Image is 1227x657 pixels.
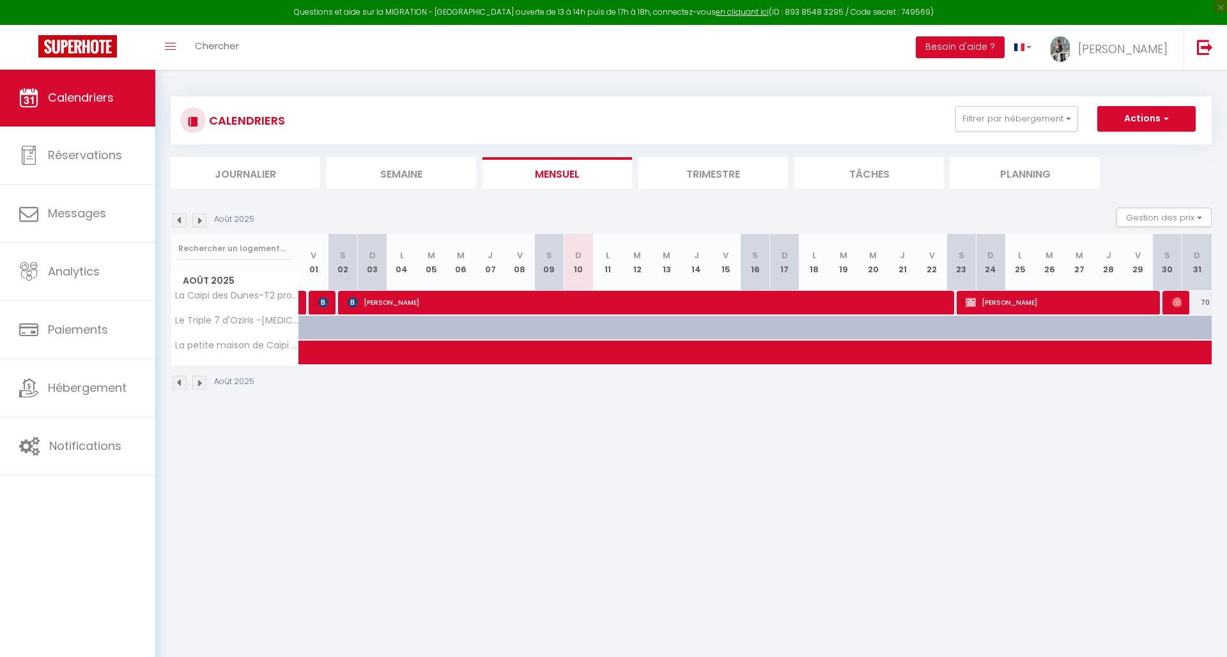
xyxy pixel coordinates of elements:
th: 22 [917,234,946,291]
th: 17 [770,234,799,291]
th: 09 [534,234,564,291]
span: Hébergement [48,380,127,396]
button: Actions [1097,106,1196,132]
button: Filtrer par hébergement [955,106,1078,132]
abbr: S [752,249,758,261]
th: 10 [564,234,593,291]
abbr: V [723,249,729,261]
th: 07 [475,234,505,291]
button: Gestion des prix [1116,208,1212,227]
abbr: V [1135,249,1141,261]
div: 70 [1182,291,1212,314]
abbr: M [1076,249,1083,261]
th: 26 [1035,234,1064,291]
span: [PERSON_NAME] [1172,290,1182,314]
abbr: L [400,249,404,261]
th: 04 [387,234,417,291]
th: 28 [1094,234,1123,291]
span: Messages [48,205,106,221]
th: 05 [417,234,446,291]
th: 11 [593,234,622,291]
th: 27 [1065,234,1094,291]
abbr: V [517,249,523,261]
abbr: J [1106,249,1111,261]
span: La Caïpi des Dunes-T2 proche plage golf & thalasso [173,291,301,300]
th: 15 [711,234,741,291]
abbr: L [812,249,816,261]
th: 01 [299,234,328,291]
abbr: D [782,249,788,261]
th: 02 [328,234,358,291]
input: Rechercher un logement... [178,237,291,260]
span: Paiements [48,321,108,337]
span: Aicha Et [PERSON_NAME] [318,290,328,314]
th: 23 [946,234,976,291]
th: 29 [1123,234,1153,291]
th: 20 [858,234,888,291]
abbr: M [428,249,435,261]
span: Réservations [48,147,122,163]
th: 24 [976,234,1005,291]
th: 31 [1182,234,1212,291]
span: [PERSON_NAME] [966,290,1152,314]
h3: CALENDRIERS [206,106,285,135]
li: Mensuel [482,157,632,189]
th: 25 [1005,234,1035,291]
th: 16 [741,234,770,291]
img: ... [1051,36,1070,62]
abbr: D [987,249,994,261]
abbr: L [1018,249,1022,261]
span: Calendriers [48,89,114,105]
th: 18 [799,234,829,291]
th: 21 [888,234,917,291]
th: 12 [622,234,652,291]
abbr: S [1164,249,1170,261]
th: 06 [446,234,475,291]
span: Août 2025 [171,272,298,290]
li: Journalier [171,157,320,189]
abbr: M [457,249,465,261]
li: Semaine [327,157,476,189]
abbr: M [840,249,847,261]
th: 30 [1153,234,1182,291]
a: Chercher [185,25,249,70]
span: [PERSON_NAME] [1078,41,1168,57]
span: La petite maison de Caïpi - T1bis à 1km du centre [173,341,301,350]
button: Besoin d'aide ? [916,36,1005,58]
abbr: M [663,249,670,261]
a: ... [PERSON_NAME] [1041,25,1184,70]
abbr: J [694,249,699,261]
abbr: J [488,249,493,261]
abbr: D [369,249,376,261]
li: Planning [950,157,1100,189]
abbr: J [900,249,905,261]
a: en cliquant ici [716,6,769,17]
th: 08 [505,234,534,291]
span: Chercher [195,39,239,52]
span: Notifications [49,438,121,454]
img: Super Booking [38,35,117,58]
span: Le Triple 7 d'Oziris -[MEDICAL_DATA] CDG & Parc Astérix 10 min [173,316,301,325]
th: 03 [358,234,387,291]
span: Analytics [48,263,100,279]
abbr: V [311,249,316,261]
abbr: S [959,249,964,261]
abbr: M [1046,249,1053,261]
th: 19 [829,234,858,291]
abbr: S [340,249,346,261]
abbr: D [1194,249,1200,261]
li: Tâches [794,157,944,189]
abbr: D [575,249,582,261]
p: Août 2025 [214,376,254,388]
abbr: M [869,249,877,261]
img: logout [1197,39,1213,55]
p: Août 2025 [214,213,254,226]
th: 13 [652,234,681,291]
li: Trimestre [638,157,788,189]
th: 14 [682,234,711,291]
abbr: S [546,249,552,261]
abbr: V [929,249,935,261]
span: [PERSON_NAME] [348,290,945,314]
abbr: L [606,249,610,261]
abbr: M [633,249,641,261]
